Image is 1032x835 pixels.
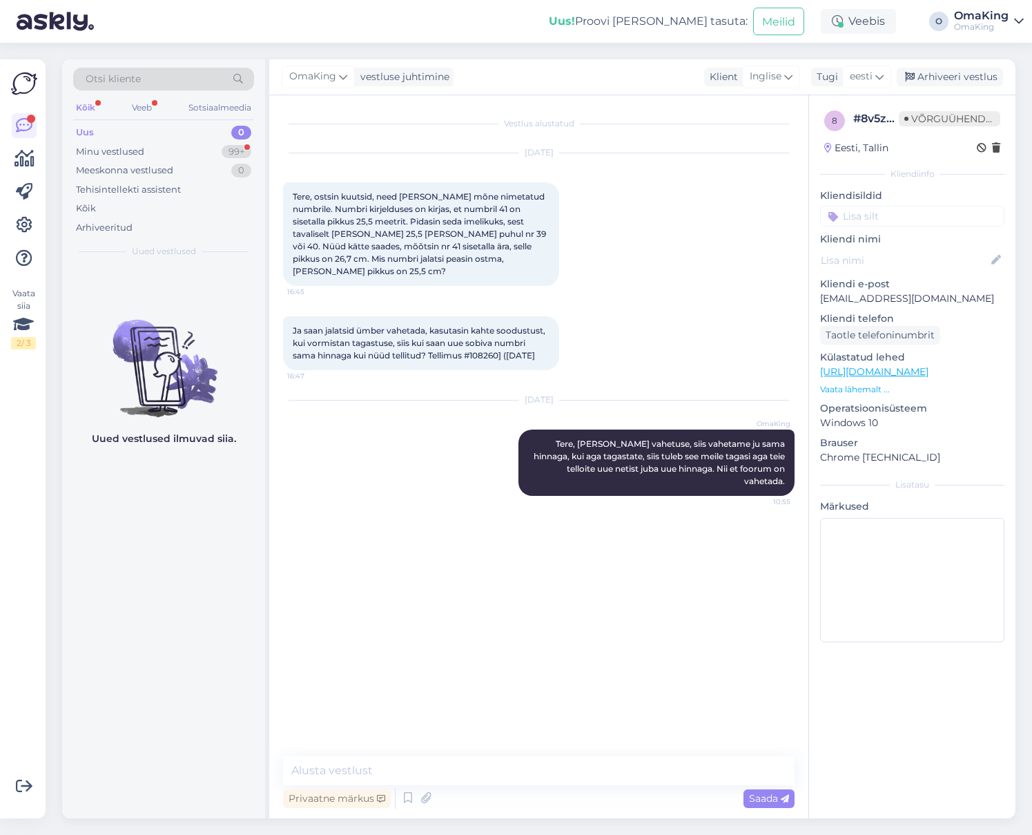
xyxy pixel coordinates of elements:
[757,419,790,428] font: OmaKing
[76,222,133,233] font: Arhiveeritud
[76,184,181,195] font: Tehisintellekti assistent
[820,416,878,429] font: Windows 10
[76,146,144,157] font: Minu vestlused
[895,479,929,490] font: Lisatasu
[753,8,804,35] button: Meilid
[861,112,911,125] font: 8v5ztmj1
[76,102,95,113] font: Kõik
[820,451,940,463] font: Chrome [TECHNICAL_ID]
[287,287,304,296] font: 16:45
[911,113,1018,125] font: Võrguühenduseta
[132,246,196,256] font: Uued vestlused
[534,439,787,486] font: Tere, [PERSON_NAME] vahetuse, siis vahetame ju sama hinnaga, kui aga tagastate, siis tuleb see me...
[92,432,236,445] font: Uued vestlused ilmuvad siia.
[287,372,304,381] font: 16:47
[821,253,989,268] input: Lisa nimi
[293,325,547,361] font: Ja saan jalatsid ümber vahetada, kasutasin kahte soodustust, kui vormistan tagastuse, siis kui sa...
[820,351,905,363] font: Külastatud lehed
[549,15,575,28] font: Uus!
[575,15,748,28] font: Proovi [PERSON_NAME] tasuta:
[238,126,244,137] font: 0
[935,16,942,26] font: O
[917,70,997,83] font: Arhiveeri vestlus
[76,164,173,175] font: Meeskonna vestlused
[21,338,31,348] font: / 3
[228,146,244,157] font: 99+
[17,338,21,348] font: 2
[76,126,94,137] font: Uus
[293,191,548,276] font: Tere, ostsin kuutsid, need [PERSON_NAME] mõne nimetatud numbrile. Numbri kirjelduses on kirjas, e...
[820,365,928,378] a: [URL][DOMAIN_NAME]
[832,115,837,126] font: 8
[848,15,885,28] font: Veebis
[820,278,890,290] font: Kliendi e-post
[820,402,927,414] font: Operatsioonisüsteem
[86,73,141,85] font: Otsi kliente
[820,436,858,449] font: Brauser
[773,497,790,506] font: 10:55
[289,792,374,805] font: Privaatne märkus
[188,102,251,113] font: Sotsiaalmeedia
[238,164,244,175] font: 0
[820,206,1004,227] input: Lisa silt
[762,15,795,28] font: Meilid
[835,142,888,154] font: Eesti, Tallin
[826,329,935,341] font: Taotle telefoninumbrit
[954,21,994,32] font: OmaKing
[954,10,1024,32] a: OmaKingOmaKing
[525,147,554,157] font: [DATE]
[710,70,738,83] font: Klient
[890,169,935,179] font: Kliendiinfo
[850,70,873,82] font: eesti
[820,384,890,394] font: Vaata lähemalt ...
[853,112,861,125] font: #
[820,233,881,245] font: Kliendi nimi
[360,70,449,83] font: vestluse juhtimine
[76,202,96,213] font: Kõik
[132,102,152,113] font: Veeb
[750,70,781,82] font: Inglise
[749,792,778,805] font: Saada
[820,500,869,512] font: Märkused
[820,312,894,325] font: Kliendi telefon
[11,70,37,97] img: Askly logo
[12,288,35,311] font: Vaata siia
[289,70,336,82] font: OmaKing
[820,189,882,202] font: Kliendisildid
[504,118,574,128] font: Vestlus alustatud
[820,292,994,305] font: [EMAIL_ADDRESS][DOMAIN_NAME]
[817,70,838,83] font: Tugi
[954,9,1009,22] font: OmaKing
[62,295,265,419] img: Vestlusi pole
[525,394,554,405] font: [DATE]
